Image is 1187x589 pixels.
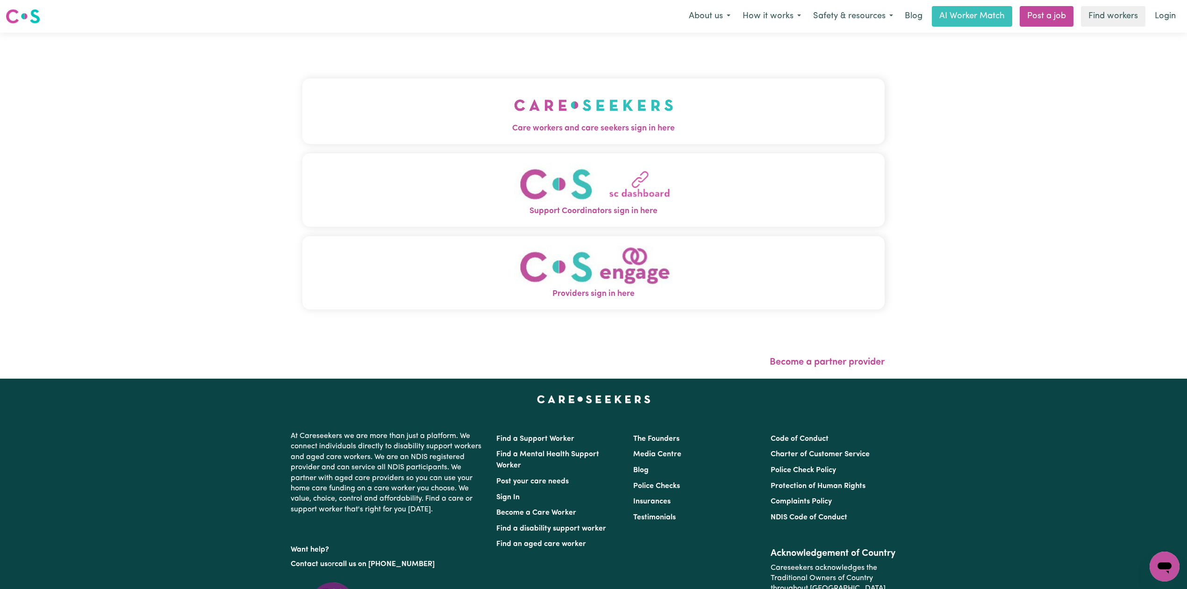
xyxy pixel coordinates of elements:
a: Protection of Human Rights [771,482,865,490]
a: Login [1149,6,1181,27]
a: Find workers [1081,6,1145,27]
button: Safety & resources [807,7,899,26]
a: Code of Conduct [771,435,829,443]
p: At Careseekers we are more than just a platform. We connect individuals directly to disability su... [291,427,485,518]
a: Careseekers home page [537,395,651,403]
iframe: Button to launch messaging window [1150,552,1180,582]
a: AI Worker Match [932,6,1012,27]
span: Support Coordinators sign in here [302,205,885,217]
button: About us [683,7,737,26]
a: Police Checks [633,482,680,490]
a: Find a Support Worker [496,435,574,443]
a: Careseekers logo [6,6,40,27]
a: Media Centre [633,451,681,458]
a: Post your care needs [496,478,569,485]
a: Find a disability support worker [496,525,606,532]
span: Providers sign in here [302,288,885,300]
a: Blog [899,6,928,27]
h2: Acknowledgement of Country [771,548,896,559]
button: Care workers and care seekers sign in here [302,79,885,144]
a: Complaints Policy [771,498,832,505]
button: How it works [737,7,807,26]
a: Blog [633,467,649,474]
a: call us on [PHONE_NUMBER] [335,560,435,568]
a: Charter of Customer Service [771,451,870,458]
a: Become a partner provider [770,358,885,367]
span: Care workers and care seekers sign in here [302,122,885,135]
a: The Founders [633,435,679,443]
a: Post a job [1020,6,1073,27]
a: Insurances [633,498,671,505]
a: Police Check Policy [771,467,836,474]
a: Testimonials [633,514,676,521]
a: Sign In [496,494,520,501]
button: Support Coordinators sign in here [302,153,885,227]
p: or [291,555,485,573]
button: Providers sign in here [302,236,885,309]
p: Want help? [291,541,485,555]
a: Become a Care Worker [496,509,576,517]
a: Find an aged care worker [496,540,586,548]
img: Careseekers logo [6,8,40,25]
a: Contact us [291,560,328,568]
a: Find a Mental Health Support Worker [496,451,599,469]
a: NDIS Code of Conduct [771,514,847,521]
